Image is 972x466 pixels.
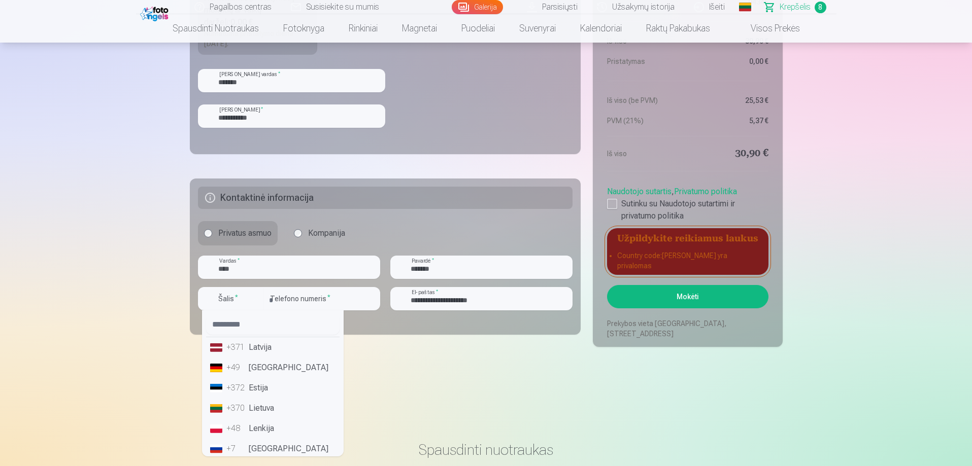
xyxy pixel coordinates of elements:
[607,95,683,105] dt: Iš viso (be PVM)
[607,198,768,222] label: Sutinku su Naudotojo sutartimi ir privatumo politika
[607,318,768,339] p: Prekybos vieta [GEOGRAPHIC_DATA], [STREET_ADDRESS]
[271,14,337,43] a: Fotoknyga
[226,443,247,455] div: +7
[206,357,340,378] li: [GEOGRAPHIC_DATA]
[204,229,212,237] input: Privatus asmuo
[722,14,812,43] a: Visos prekės
[226,362,247,374] div: +49
[607,187,672,196] a: Naudotojo sutartis
[214,294,242,304] label: Šalis
[198,441,775,459] h3: Spausdinti nuotraukas
[607,147,683,161] dt: Iš viso
[198,287,264,310] button: Šalis*
[226,341,247,353] div: +371
[206,378,340,398] li: Estija
[607,56,683,66] dt: Pristatymas
[607,228,768,246] h5: Užpildykite reikiamus laukus
[815,2,826,13] span: 8
[206,337,340,357] li: Latvija
[607,182,768,222] div: ,
[206,398,340,418] li: Lietuva
[607,116,683,126] dt: PVM (21%)
[198,221,278,245] label: Privatus asmuo
[206,418,340,439] li: Lenkija
[693,147,768,161] dd: 30,90 €
[634,14,722,43] a: Raktų pakabukas
[226,402,247,414] div: +370
[288,221,351,245] label: Kompanija
[198,187,573,209] h5: Kontaktinė informacija
[226,422,247,435] div: +48
[140,4,171,21] img: /fa2
[226,382,247,394] div: +372
[449,14,507,43] a: Puodeliai
[693,56,768,66] dd: 0,00 €
[507,14,568,43] a: Suvenyrai
[780,1,811,13] span: Krepšelis
[390,14,449,43] a: Magnetai
[206,439,340,459] li: [GEOGRAPHIC_DATA]
[693,116,768,126] dd: 5,37 €
[294,229,302,237] input: Kompanija
[617,250,758,271] li: Country code : [PERSON_NAME] yra privalomas
[674,187,737,196] a: Privatumo politika
[568,14,634,43] a: Kalendoriai
[607,285,768,308] button: Mokėti
[160,14,271,43] a: Spausdinti nuotraukas
[198,310,264,327] div: [PERSON_NAME] yra privalomas
[337,14,390,43] a: Rinkiniai
[693,95,768,105] dd: 25,53 €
